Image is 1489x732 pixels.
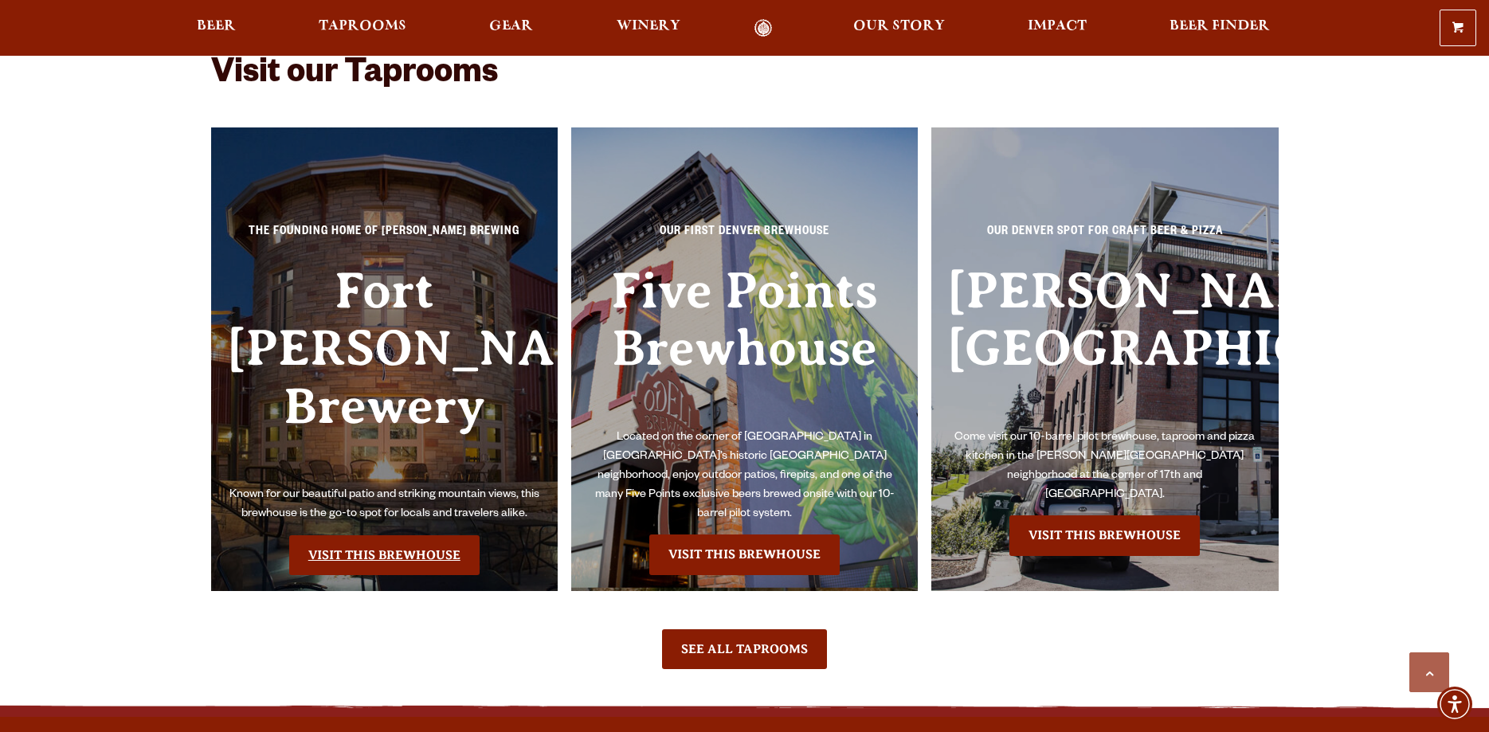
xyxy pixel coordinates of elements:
[947,223,1263,252] p: Our Denver spot for craft beer & pizza
[649,534,840,574] a: Visit the Five Points Brewhouse
[319,20,406,33] span: Taprooms
[617,20,680,33] span: Winery
[734,19,793,37] a: Odell Home
[1009,515,1200,555] a: Visit the Sloan’s Lake Brewhouse
[606,19,691,37] a: Winery
[1170,20,1270,33] span: Beer Finder
[227,262,543,486] h3: Fort [PERSON_NAME] Brewery
[947,429,1263,505] p: Come visit our 10-barrel pilot brewhouse, taproom and pizza kitchen in the [PERSON_NAME][GEOGRAPH...
[289,535,480,575] a: Visit the Fort Collin's Brewery & Taproom
[489,20,533,33] span: Gear
[1017,19,1097,37] a: Impact
[843,19,955,37] a: Our Story
[1409,652,1449,692] a: Scroll to top
[479,19,543,37] a: Gear
[1028,20,1087,33] span: Impact
[947,262,1263,429] h3: [PERSON_NAME][GEOGRAPHIC_DATA]
[227,223,543,252] p: The Founding Home of [PERSON_NAME] Brewing
[853,20,945,33] span: Our Story
[1159,19,1280,37] a: Beer Finder
[211,57,1279,119] h2: Visit our Taprooms
[587,223,903,252] p: Our First Denver Brewhouse
[1437,687,1472,722] div: Accessibility Menu
[186,19,246,37] a: Beer
[587,262,903,429] h3: Five Points Brewhouse
[587,429,903,524] p: Located on the corner of [GEOGRAPHIC_DATA] in [GEOGRAPHIC_DATA]’s historic [GEOGRAPHIC_DATA] neig...
[308,19,417,37] a: Taprooms
[197,20,236,33] span: Beer
[227,486,543,524] p: Known for our beautiful patio and striking mountain views, this brewhouse is the go-to spot for l...
[662,629,827,669] a: See All Taprooms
